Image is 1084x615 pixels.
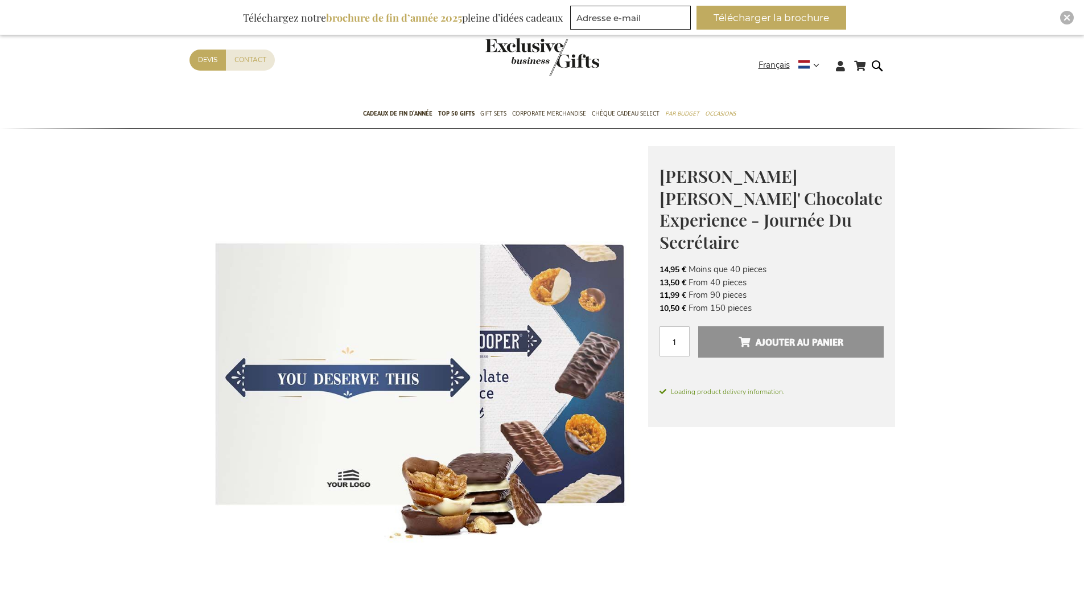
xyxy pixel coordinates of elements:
[512,108,586,120] span: Corporate Merchandise
[438,108,475,120] span: TOP 50 Gifts
[189,50,226,71] a: Devis
[660,387,884,397] span: Loading product delivery information.
[665,108,699,120] span: Par budget
[705,108,736,120] span: Occasions
[660,289,884,301] li: From 90 pieces
[480,100,506,129] a: Gift Sets
[238,6,568,30] div: Téléchargez notre pleine d’idées cadeaux
[660,277,686,288] span: 13,50 €
[660,302,884,314] li: From 150 pieces
[660,303,686,314] span: 10,50 €
[660,290,686,301] span: 11,99 €
[660,276,884,289] li: From 40 pieces
[485,38,542,76] a: store logo
[759,59,790,72] span: Français
[660,264,686,275] span: 14,95 €
[592,108,660,120] span: Chèque Cadeau Select
[480,108,506,120] span: Gift Sets
[189,146,648,605] img: Jules Destrooper Jules' Chocolate Experience - Secretary Day
[665,100,699,129] a: Par budget
[226,50,275,71] a: Contact
[570,6,694,33] form: marketing offers and promotions
[512,100,586,129] a: Corporate Merchandise
[660,326,690,356] input: Qté
[570,6,691,30] input: Adresse e-mail
[363,108,432,120] span: Cadeaux de fin d’année
[485,38,599,76] img: Exclusive Business gifts logo
[660,263,884,276] li: Moins que 40 pieces
[1064,14,1070,21] img: Close
[438,100,475,129] a: TOP 50 Gifts
[326,11,462,24] b: brochure de fin d’année 2025
[705,100,736,129] a: Occasions
[660,165,883,253] span: [PERSON_NAME] [PERSON_NAME]' Chocolate Experience - Journée Du Secrétaire
[592,100,660,129] a: Chèque Cadeau Select
[1060,11,1074,24] div: Close
[363,100,432,129] a: Cadeaux de fin d’année
[696,6,846,30] button: Télécharger la brochure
